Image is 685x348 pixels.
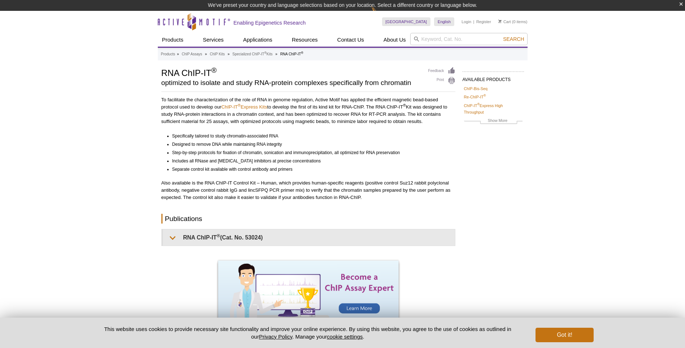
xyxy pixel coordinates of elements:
a: ChIP Kits [210,51,225,58]
a: Register [476,19,491,24]
li: Includes all RNase and [MEDICAL_DATA] inhibitors at precise concentrations [172,156,449,165]
a: Applications [239,33,277,47]
button: cookie settings [327,334,363,340]
a: Privacy Policy [259,334,292,340]
h2: AVAILABLE PRODUCTS [463,71,524,84]
img: Your Cart [498,20,502,23]
a: English [434,17,454,26]
span: Search [503,36,524,42]
a: About Us [379,33,410,47]
li: » [276,52,278,56]
sup: ® [301,51,303,55]
sup: ® [403,103,406,107]
a: Show More [464,117,523,126]
a: Products [161,51,175,58]
li: Specifically tailored to study chromatin-associated RNA [172,132,449,140]
button: Search [501,36,526,42]
a: Services [199,33,228,47]
a: ChIP Assays [182,51,202,58]
a: Cart [498,19,511,24]
sup: ® [217,233,220,238]
sup: ® [484,94,486,98]
h1: RNA ChIP-IT [161,67,421,78]
li: | [473,17,474,26]
li: » [205,52,207,56]
a: Feedback [428,67,455,75]
sup: ® [238,103,240,107]
li: Separate control kit available with control antibody and primers [172,165,449,173]
a: Print [428,77,455,85]
h2: Publications [161,214,455,224]
summary: RNA ChIP-IT®(Cat. No. 53024) [163,229,455,246]
input: Keyword, Cat. No. [410,33,528,45]
p: Also available is the RNA ChIP-IT Control Kit – Human, which provides human-specific reagents (po... [161,179,455,201]
a: Resources [287,33,322,47]
li: Step-by-step protocols for fixation of chromatin, sonication and immunoprecipitation, all optimiz... [172,148,449,156]
li: » [227,52,230,56]
li: RNA ChIP-IT [280,52,303,56]
sup: ® [211,66,217,74]
a: Re-ChIP-IT® [464,94,486,100]
sup: ® [264,51,266,55]
a: Products [158,33,188,47]
a: [GEOGRAPHIC_DATA] [382,17,431,26]
h2: optimized to isolate and study RNA-protein complexes specifically from chromatin [161,80,421,86]
a: ChIP-Bis-Seq [464,85,487,92]
h2: Enabling Epigenetics Research [234,20,306,26]
a: Contact Us [333,33,368,47]
sup: ® [477,102,480,106]
li: Designed to remove DNA while maintaining RNA integrity [172,140,449,148]
a: Specialized ChIP-IT®Kits [233,51,273,58]
a: Login [461,19,471,24]
a: ChIP-IT®Express High Throughput [464,102,523,115]
li: » [177,52,179,56]
p: To facilitate the characterization of the role of RNA in genome regulation, Active Motif has appl... [161,96,455,125]
a: ChIP-IT®Express Kits [221,104,267,110]
button: Got it! [536,328,593,342]
p: This website uses cookies to provide necessary site functionality and improve your online experie... [92,325,524,340]
li: (0 items) [498,17,528,26]
img: Become a ChIP Assay Expert [218,260,399,330]
img: Change Here [371,5,390,22]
